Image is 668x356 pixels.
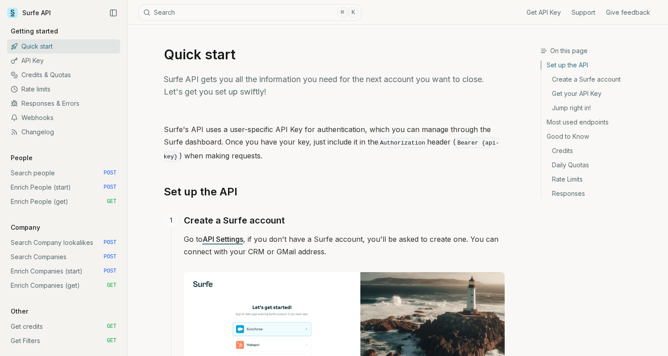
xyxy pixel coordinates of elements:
h1: Quick start [164,46,505,62]
kbd: K [349,8,358,17]
a: Responses [541,186,661,198]
a: Get your API Key [541,87,661,101]
span: GET [107,198,116,205]
a: API Settings [203,235,243,244]
a: Create a Surfe account [184,213,285,228]
a: Responses & Errors [7,96,120,111]
p: Surfe's API uses a user-specific API Key for authentication, which you can manage through the Sur... [164,123,505,163]
a: Get API Key [527,8,561,17]
a: Enrich Companies (get) GET [7,278,120,293]
p: Other [7,307,32,316]
a: Credits & Quotas [7,68,120,82]
span: POST [104,253,116,261]
a: Search people POST [7,166,120,180]
a: Enrich People (get) GET [7,195,120,209]
a: Webhooks [7,111,120,125]
a: Give feedback [606,8,650,17]
a: API Key [7,54,120,68]
a: Get Filters GET [7,334,120,348]
p: Surfe API gets you all the information you need for the next account you want to close. Let's get... [164,73,505,98]
p: Go to , if you don't have a Surfe account, you'll be asked to create one. You can connect with yo... [184,233,505,258]
a: Quick start [7,39,120,54]
a: Search Company lookalikes POST [7,236,120,250]
code: Authorization [378,138,427,148]
a: Jump right in! [541,101,661,115]
a: Credits [541,144,661,158]
p: Company [7,223,44,232]
a: Set up the API [541,61,661,72]
a: Good to Know [541,129,661,144]
a: Search Companies POST [7,250,120,264]
a: Rate limits [7,82,120,96]
p: People [7,153,36,162]
span: GET [107,282,116,289]
a: Enrich Companies (start) POST [7,264,120,278]
button: Collapse Sidebar [107,6,120,20]
span: GET [107,323,116,330]
a: Changelog [7,125,120,139]
span: GET [107,337,116,344]
kbd: ⌘ [337,8,347,17]
a: Enrich People (start) POST [7,180,120,195]
a: Daily Quotas [541,158,661,172]
span: POST [104,184,116,191]
a: Most used endpoints [541,115,661,129]
button: Search⌘K [138,4,361,21]
span: POST [104,268,116,275]
span: POST [104,170,116,177]
a: Set up the API [164,185,237,199]
a: Surfe API [7,6,51,20]
h3: On this page [540,46,661,55]
a: Rate Limits [541,172,661,186]
a: Support [572,8,595,17]
a: Create a Surfe account [541,72,661,87]
a: Get credits GET [7,319,120,334]
p: Getting started [7,27,62,36]
span: POST [104,239,116,246]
